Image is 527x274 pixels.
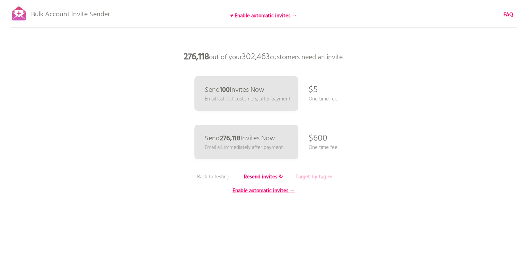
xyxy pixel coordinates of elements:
b: 276,118 [220,133,240,144]
p: $5 [309,80,318,100]
b: ♥ Enable automatic invites → [230,12,297,20]
span: 302,463 [242,50,270,64]
p: One time fee [309,144,337,151]
a: Send100Invites Now Email last 100 customers, after payment [194,76,298,111]
p: out of your customers need an invite. [160,47,368,68]
p: Send Invites Now [205,135,275,142]
b: Resend invites ↻ [244,173,283,181]
p: Bulk Account Invite Sender [31,4,110,21]
p: $600 [309,128,327,149]
p: One time fee [309,95,337,103]
a: FAQ [503,11,513,19]
b: Enable automatic invites → [232,187,295,195]
a: Send276,118Invites Now Email all, immediately after payment [194,125,298,159]
b: 100 [220,85,230,96]
p: Send Invites Now [205,87,264,94]
p: Email all, immediately after payment [205,144,283,151]
b: Target by tag ↦ [296,173,332,181]
p: Email last 100 customers, after payment [205,95,290,103]
b: 276,118 [184,50,209,64]
p: ← Back to testing [184,173,236,181]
